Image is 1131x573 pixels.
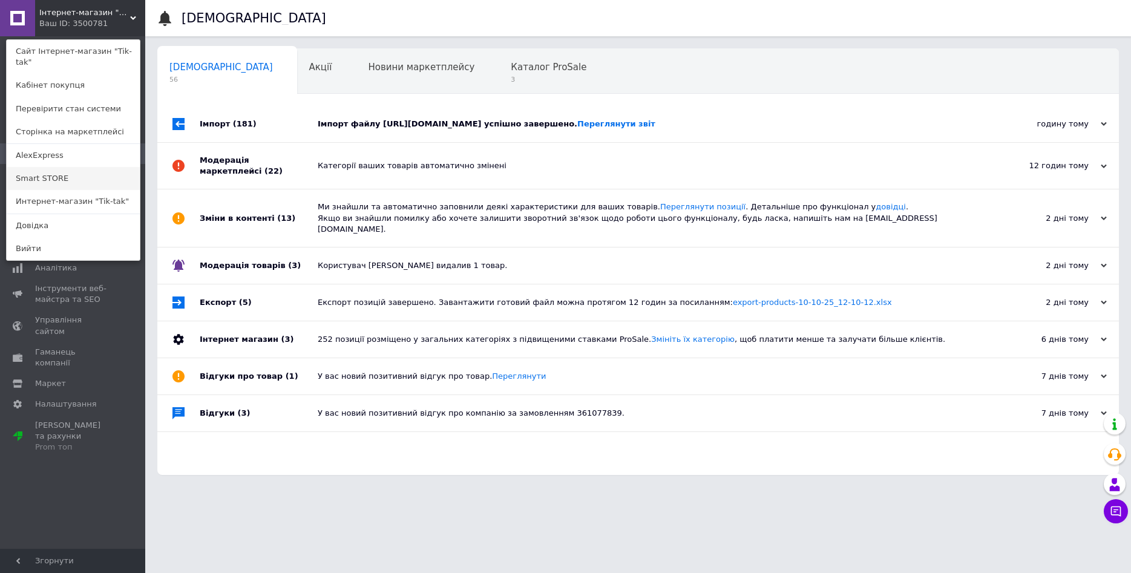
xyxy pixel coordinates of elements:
[35,315,112,336] span: Управління сайтом
[277,214,295,223] span: (13)
[368,62,474,73] span: Новини маркетплейсу
[986,260,1107,271] div: 2 дні тому
[733,298,892,307] a: export-products-10-10-25_12-10-12.xlsx
[318,334,986,345] div: 252 позиції розміщено у загальних категоріях з підвищеними ставками ProSale. , щоб платити менше ...
[7,120,140,143] a: Сторінка на маркетплейсі
[200,106,318,142] div: Імпорт
[39,18,90,29] div: Ваш ID: 3500781
[200,189,318,247] div: Зміни в контенті
[986,371,1107,382] div: 7 днів тому
[318,119,986,129] div: Імпорт файлу [URL][DOMAIN_NAME] успішно завершено.
[511,62,586,73] span: Каталог ProSale
[7,144,140,167] a: AlexExpress
[169,75,273,84] span: 56
[200,395,318,431] div: Відгуки
[492,372,546,381] a: Переглянути
[309,62,332,73] span: Акції
[7,40,140,74] a: Сайт Інтернет-магазин "Tik-tak"
[239,298,252,307] span: (5)
[1104,499,1128,523] button: Чат з покупцем
[288,261,301,270] span: (3)
[577,119,655,128] a: Переглянути звіт
[7,214,140,237] a: Довідка
[286,372,298,381] span: (1)
[39,7,130,18] span: Інтернет-магазин "Tik-tak"
[200,284,318,321] div: Експорт
[986,408,1107,419] div: 7 днів тому
[986,297,1107,308] div: 2 дні тому
[660,202,746,211] a: Переглянути позиції
[318,160,986,171] div: Категорії ваших товарів автоматично змінені
[7,74,140,97] a: Кабінет покупця
[35,420,112,453] span: [PERSON_NAME] та рахунки
[200,321,318,358] div: Інтернет магазин
[7,167,140,190] a: Smart STORE
[35,283,112,305] span: Інструменти веб-майстра та SEO
[318,371,986,382] div: У вас новий позитивний відгук про товар.
[7,190,140,213] a: Интернет-магазин "Tik-tak"
[35,263,77,273] span: Аналітика
[318,201,986,235] div: Ми знайшли та автоматично заповнили деякі характеристики для ваших товарів. . Детальніше про функ...
[986,119,1107,129] div: годину тому
[318,408,986,419] div: У вас новий позитивний відгук про компанію за замовленням 361077839.
[200,358,318,395] div: Відгуки про товар
[318,260,986,271] div: Користувач [PERSON_NAME] видалив 1 товар.
[986,213,1107,224] div: 2 дні тому
[511,75,586,84] span: 3
[35,347,112,368] span: Гаманець компанії
[35,378,66,389] span: Маркет
[318,297,986,308] div: Експорт позицій завершено. Завантажити готовий файл можна протягом 12 годин за посиланням:
[35,442,112,453] div: Prom топ
[7,97,140,120] a: Перевірити стан системи
[200,247,318,284] div: Модерація товарів
[233,119,257,128] span: (181)
[281,335,293,344] span: (3)
[264,166,283,175] span: (22)
[169,62,273,73] span: [DEMOGRAPHIC_DATA]
[7,237,140,260] a: Вийти
[200,143,318,189] div: Модерація маркетплейсі
[238,408,251,417] span: (3)
[986,160,1107,171] div: 12 годин тому
[986,334,1107,345] div: 6 днів тому
[35,399,97,410] span: Налаштування
[876,202,906,211] a: довідці
[651,335,735,344] a: Змініть їх категорію
[182,11,326,25] h1: [DEMOGRAPHIC_DATA]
